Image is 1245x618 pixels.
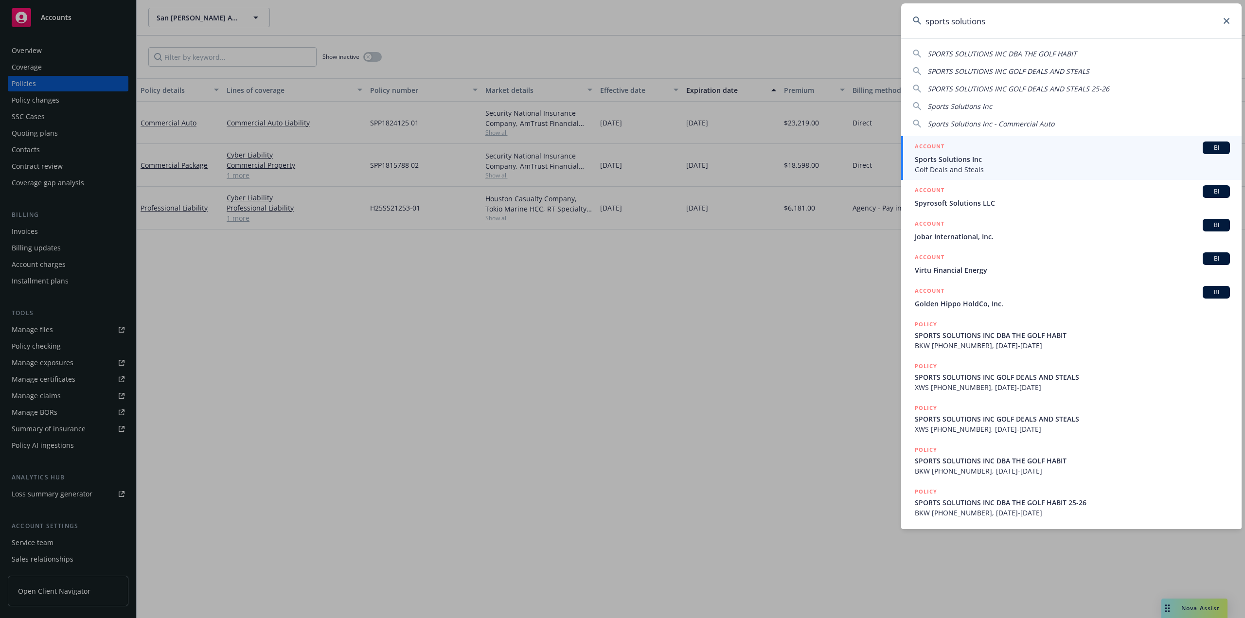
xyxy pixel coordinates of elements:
[1207,288,1226,297] span: BI
[915,424,1230,434] span: XWS [PHONE_NUMBER], [DATE]-[DATE]
[915,154,1230,164] span: Sports Solutions Inc
[915,466,1230,476] span: BKW [PHONE_NUMBER], [DATE]-[DATE]
[915,340,1230,351] span: BKW [PHONE_NUMBER], [DATE]-[DATE]
[927,102,992,111] span: Sports Solutions Inc
[1207,221,1226,230] span: BI
[915,330,1230,340] span: SPORTS SOLUTIONS INC DBA THE GOLF HABIT
[927,67,1089,76] span: SPORTS SOLUTIONS INC GOLF DEALS AND STEALS
[927,119,1054,128] span: Sports Solutions Inc - Commercial Auto
[901,3,1242,38] input: Search...
[915,403,937,413] h5: POLICY
[927,49,1077,58] span: SPORTS SOLUTIONS INC DBA THE GOLF HABIT
[901,356,1242,398] a: POLICYSPORTS SOLUTIONS INC GOLF DEALS AND STEALSXWS [PHONE_NUMBER], [DATE]-[DATE]
[915,299,1230,309] span: Golden Hippo HoldCo, Inc.
[915,372,1230,382] span: SPORTS SOLUTIONS INC GOLF DEALS AND STEALS
[915,265,1230,275] span: Virtu Financial Energy
[901,481,1242,523] a: POLICYSPORTS SOLUTIONS INC DBA THE GOLF HABIT 25-26BKW [PHONE_NUMBER], [DATE]-[DATE]
[1207,254,1226,263] span: BI
[915,185,944,197] h5: ACCOUNT
[901,213,1242,247] a: ACCOUNTBIJobar International, Inc.
[1207,143,1226,152] span: BI
[915,198,1230,208] span: Spyrosoft Solutions LLC
[901,136,1242,180] a: ACCOUNTBISports Solutions IncGolf Deals and Steals
[915,164,1230,175] span: Golf Deals and Steals
[915,231,1230,242] span: Jobar International, Inc.
[927,84,1109,93] span: SPORTS SOLUTIONS INC GOLF DEALS AND STEALS 25-26
[915,487,937,496] h5: POLICY
[901,281,1242,314] a: ACCOUNTBIGolden Hippo HoldCo, Inc.
[901,247,1242,281] a: ACCOUNTBIVirtu Financial Energy
[915,508,1230,518] span: BKW [PHONE_NUMBER], [DATE]-[DATE]
[915,361,937,371] h5: POLICY
[915,319,937,329] h5: POLICY
[915,456,1230,466] span: SPORTS SOLUTIONS INC DBA THE GOLF HABIT
[901,180,1242,213] a: ACCOUNTBISpyrosoft Solutions LLC
[915,445,937,455] h5: POLICY
[915,219,944,230] h5: ACCOUNT
[915,252,944,264] h5: ACCOUNT
[915,414,1230,424] span: SPORTS SOLUTIONS INC GOLF DEALS AND STEALS
[915,382,1230,392] span: XWS [PHONE_NUMBER], [DATE]-[DATE]
[915,497,1230,508] span: SPORTS SOLUTIONS INC DBA THE GOLF HABIT 25-26
[1207,187,1226,196] span: BI
[915,286,944,298] h5: ACCOUNT
[901,440,1242,481] a: POLICYSPORTS SOLUTIONS INC DBA THE GOLF HABITBKW [PHONE_NUMBER], [DATE]-[DATE]
[915,141,944,153] h5: ACCOUNT
[901,314,1242,356] a: POLICYSPORTS SOLUTIONS INC DBA THE GOLF HABITBKW [PHONE_NUMBER], [DATE]-[DATE]
[901,398,1242,440] a: POLICYSPORTS SOLUTIONS INC GOLF DEALS AND STEALSXWS [PHONE_NUMBER], [DATE]-[DATE]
